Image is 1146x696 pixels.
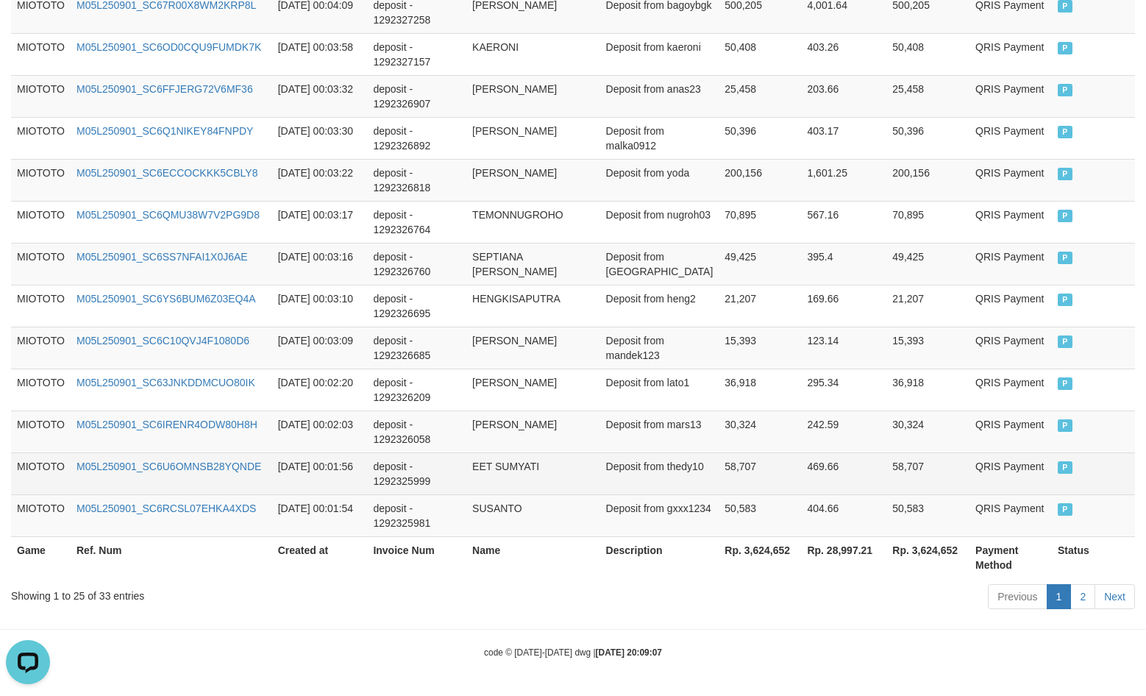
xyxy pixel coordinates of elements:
th: Invoice Num [367,536,466,578]
span: PAID [1058,252,1072,264]
th: Rp. 3,624,652 [719,536,801,578]
td: Deposit from anas23 [600,75,719,117]
td: QRIS Payment [969,369,1052,411]
td: 70,895 [886,201,969,243]
a: M05L250901_SC6OD0CQU9FUMDK7K [76,41,261,53]
a: M05L250901_SC6U6OMNSB28YQNDE [76,461,261,472]
td: 169.66 [801,285,886,327]
td: SUSANTO [466,494,600,536]
td: [DATE] 00:02:20 [272,369,368,411]
td: EET SUMYATI [466,452,600,494]
td: 15,393 [719,327,801,369]
td: 50,583 [719,494,801,536]
td: Deposit from mars13 [600,411,719,452]
td: MIOTOTO [11,327,71,369]
a: M05L250901_SC6IRENR4ODW80H8H [76,419,257,430]
td: TEMONNUGROHO [466,201,600,243]
th: Game [11,536,71,578]
td: 21,207 [886,285,969,327]
td: 404.66 [801,494,886,536]
td: Deposit from malka0912 [600,117,719,159]
span: PAID [1058,168,1072,180]
th: Created at [272,536,368,578]
td: HENGKISAPUTRA [466,285,600,327]
td: Deposit from kaeroni [600,33,719,75]
td: 25,458 [719,75,801,117]
td: 21,207 [719,285,801,327]
td: deposit - 1292326818 [367,159,466,201]
span: PAID [1058,503,1072,516]
th: Status [1052,536,1135,578]
td: Deposit from [GEOGRAPHIC_DATA] [600,243,719,285]
td: MIOTOTO [11,201,71,243]
td: 50,396 [719,117,801,159]
a: Next [1095,584,1135,609]
td: [DATE] 00:03:16 [272,243,368,285]
td: Deposit from mandek123 [600,327,719,369]
td: [PERSON_NAME] [466,411,600,452]
td: 25,458 [886,75,969,117]
td: deposit - 1292326685 [367,327,466,369]
td: QRIS Payment [969,411,1052,452]
th: Payment Method [969,536,1052,578]
div: Showing 1 to 25 of 33 entries [11,583,466,603]
td: deposit - 1292325981 [367,494,466,536]
td: QRIS Payment [969,75,1052,117]
td: Deposit from nugroh03 [600,201,719,243]
td: [PERSON_NAME] [466,75,600,117]
td: 70,895 [719,201,801,243]
td: QRIS Payment [969,494,1052,536]
td: 58,707 [886,452,969,494]
td: 200,156 [719,159,801,201]
td: [DATE] 00:03:22 [272,159,368,201]
td: MIOTOTO [11,285,71,327]
td: 36,918 [886,369,969,411]
span: PAID [1058,210,1072,222]
td: deposit - 1292326764 [367,201,466,243]
td: MIOTOTO [11,159,71,201]
td: deposit - 1292325999 [367,452,466,494]
a: M05L250901_SC6FFJERG72V6MF36 [76,83,253,95]
td: Deposit from thedy10 [600,452,719,494]
a: 2 [1070,584,1095,609]
span: PAID [1058,42,1072,54]
span: PAID [1058,126,1072,138]
td: [DATE] 00:03:17 [272,201,368,243]
td: Deposit from yoda [600,159,719,201]
td: 50,583 [886,494,969,536]
td: [DATE] 00:03:10 [272,285,368,327]
th: Ref. Num [71,536,272,578]
td: 1,601.25 [801,159,886,201]
td: QRIS Payment [969,159,1052,201]
td: deposit - 1292326058 [367,411,466,452]
a: M05L250901_SC6Q1NIKEY84FNPDY [76,125,253,137]
span: PAID [1058,419,1072,432]
td: 58,707 [719,452,801,494]
a: M05L250901_SC6ECCOCKKK5CBLY8 [76,167,257,179]
td: [PERSON_NAME] [466,159,600,201]
span: PAID [1058,461,1072,474]
td: MIOTOTO [11,411,71,452]
td: deposit - 1292326209 [367,369,466,411]
a: M05L250901_SC6SS7NFAI1X0J6AE [76,251,248,263]
td: 203.66 [801,75,886,117]
th: Name [466,536,600,578]
td: 403.17 [801,117,886,159]
th: Description [600,536,719,578]
th: Rp. 3,624,652 [886,536,969,578]
td: QRIS Payment [969,117,1052,159]
td: QRIS Payment [969,327,1052,369]
td: deposit - 1292326892 [367,117,466,159]
td: 50,396 [886,117,969,159]
a: M05L250901_SC6C10QVJ4F1080D6 [76,335,249,347]
td: 49,425 [719,243,801,285]
td: Deposit from gxxx1234 [600,494,719,536]
td: Deposit from lato1 [600,369,719,411]
td: 395.4 [801,243,886,285]
a: M05L250901_SC6YS6BUM6Z03EQ4A [76,293,256,305]
td: 403.26 [801,33,886,75]
td: [PERSON_NAME] [466,117,600,159]
td: KAERONI [466,33,600,75]
td: deposit - 1292327157 [367,33,466,75]
a: 1 [1047,584,1072,609]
